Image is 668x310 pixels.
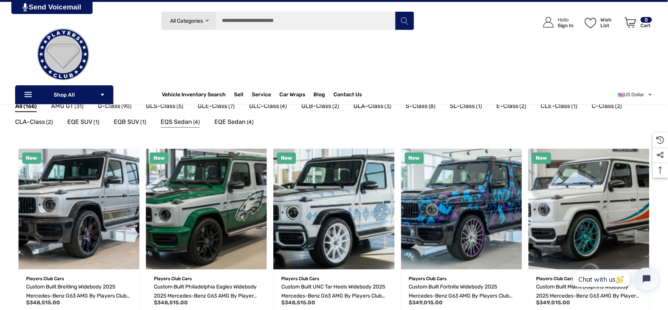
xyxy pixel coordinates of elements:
a: Wish List Wish List [581,9,622,35]
span: CLE-Class [541,101,570,111]
a: Sell [234,87,252,102]
span: Blog [314,91,325,100]
span: Custom Built Fortnite Widebody 2025 Mercedes-Benz G63 AMG by Players Club Cars | REF G63A0901202501 [409,284,510,308]
span: EQE SUV [67,117,92,127]
span: (4) [193,117,200,127]
a: Button Go To Sub Category E-Class [497,101,527,113]
span: New [281,155,292,161]
a: Sign in [535,9,578,35]
a: Button Go To Sub Category G-Class [98,101,132,113]
a: Vehicle Inventory Search [162,91,226,100]
svg: Icon Arrow Down [100,92,105,97]
a: Custom Built UNC Tar Heels Widebody 2025 Mercedes-Benz G63 AMG by Players Club Cars | REF G63A090... [281,282,386,301]
span: $349,015.00 [536,300,570,306]
a: Custom Built Philadelphia Eagles Widebody 2025 Mercedes-Benz G63 AMG by Players Club Cars | REF G... [154,282,259,301]
p: Players Club Cars [26,274,132,284]
span: GLA-Class [353,101,383,111]
span: All [15,101,22,111]
p: Shop All [15,85,113,104]
svg: Recently Viewed [657,136,664,144]
span: GLC-Class [249,101,279,111]
span: $349,015.00 [409,300,443,306]
span: New [26,155,37,161]
span: (1) [476,102,482,111]
span: E-Class [497,101,519,111]
a: Button Go To Sub Category S-Class [406,101,436,113]
svg: Icon Arrow Down [205,18,210,24]
span: S-Class [406,101,428,111]
img: For Sale: Custom Built UNC Tar Heels Widebody 2025 Mercedes-Benz G63 AMG by Players Club Cars | R... [273,149,394,270]
p: Players Club Cars [536,274,642,284]
img: For Sale: Custom Built Philadelphia Eagles Widebody 2025 Mercedes-Benz G63 AMG by Players Club Ca... [146,149,267,270]
a: Button Go To Sub Category EQB SUV [114,117,146,129]
a: Button Go To Sub Category EQS Sedan [161,117,200,129]
a: Custom Built Miami Dolphins Widebody 2025 Mercedes-Benz G63 AMG by Players Club Cars | REF G63A08... [536,282,642,301]
span: $348,515.00 [154,300,188,306]
span: (1) [93,117,99,127]
span: (4) [247,117,254,127]
span: Custom Built Philadelphia Eagles Widebody 2025 Mercedes-Benz G63 AMG by Players Club Cars | REF G... [154,284,257,308]
span: Custom Built UNC Tar Heels Widebody 2025 Mercedes-Benz G63 AMG by Players Club Cars | REF G63A090... [281,284,385,308]
p: Players Club Cars [281,274,386,284]
span: G-Class [98,101,120,111]
a: Button Go To Sub Category GLB-Class [301,101,339,113]
span: (90) [121,102,132,111]
span: EQS Sedan [161,117,192,127]
span: Sell [234,91,244,100]
p: Sign In [558,23,574,28]
svg: Top [653,167,668,174]
a: Button Go To Sub Category GLA-Class [353,101,391,113]
span: New [536,155,547,161]
span: CLA-Class [15,117,45,127]
a: Button Go To Sub Category EQE Sedan [214,117,254,129]
span: $348,515.00 [26,300,60,306]
a: Custom Built Miami Dolphins Widebody 2025 Mercedes-Benz G63 AMG by Players Club Cars | REF G63A08... [529,149,649,270]
img: For Sale: Custom Built Miami Dolphins Widebody 2025 Mercedes-Benz G63 AMG by Players Club Cars | ... [529,149,649,270]
img: Players Club | Cars For Sale [25,17,101,92]
svg: Social Media [657,151,664,159]
span: GLS-Class [146,101,175,111]
svg: Icon User Account [543,17,554,28]
span: EQE Sedan [214,117,246,127]
p: Players Club Cars [409,274,514,284]
a: Button Go To Sub Category CLE-Class [541,101,578,113]
span: (1) [140,117,146,127]
span: (2) [520,102,527,111]
a: Custom Built UNC Tar Heels Widebody 2025 Mercedes-Benz G63 AMG by Players Club Cars | REF G63A090... [273,149,394,270]
a: Custom Built Philadelphia Eagles Widebody 2025 Mercedes-Benz G63 AMG by Players Club Cars | REF G... [146,149,267,270]
span: Custom Built Breitling Widebody 2025 Mercedes-Benz G63 AMG by Players Club Cars | REF G63A0903202502 [26,284,127,308]
span: (5) [177,102,183,111]
a: Custom Built Fortnite Widebody 2025 Mercedes-Benz G63 AMG by Players Club Cars | REF G63A09012025... [409,282,514,301]
span: (4) [280,102,287,111]
a: Car Wraps [280,87,314,102]
a: Cart with 0 items [622,9,653,39]
svg: Review Your Cart [625,17,636,28]
span: (168) [23,102,37,111]
a: Button Go To Sub Category AMG GT [51,101,84,113]
a: Custom Built Fortnite Widebody 2025 Mercedes-Benz G63 AMG by Players Club Cars | REF G63A09012025... [401,149,522,270]
a: Custom Built Breitling Widebody 2025 Mercedes-Benz G63 AMG by Players Club Cars | REF G63A0903202... [26,282,132,301]
span: (2) [46,117,53,127]
a: Button Go To Sub Category SL-Class [450,101,482,113]
span: New [153,155,165,161]
a: Button Go To Sub Category EQE SUV [67,117,99,129]
span: New [409,155,420,161]
span: (3) [384,102,391,111]
span: GLE-Class [198,101,227,111]
a: Service [252,91,271,100]
span: EQB SUV [114,117,139,127]
svg: Wish List [585,18,597,28]
span: (8) [429,102,436,111]
p: Players Club Cars [154,274,259,284]
span: (2) [615,102,622,111]
span: GLB-Class [301,101,331,111]
a: All Categories Icon Arrow Down Icon Arrow Up [161,11,216,30]
span: $348,515.00 [281,300,315,306]
a: USD [618,87,653,102]
a: Button Go To Sub Category C-Class [592,101,622,113]
svg: Icon Line [23,91,35,99]
a: Contact Us [334,91,362,100]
